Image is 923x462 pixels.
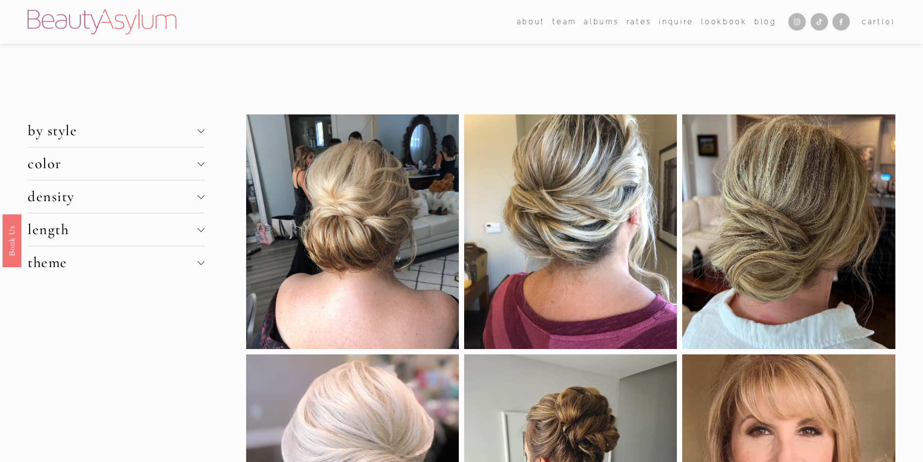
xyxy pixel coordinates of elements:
button: density [28,180,204,213]
img: Beauty Asylum | Bridal Hair &amp; Makeup Charlotte &amp; Atlanta [28,9,176,34]
a: folder dropdown [552,15,577,29]
a: Lookbook [701,15,747,29]
a: Book Us [2,214,21,267]
span: length [28,221,197,239]
a: folder dropdown [517,15,545,29]
a: Instagram [788,13,806,31]
span: color [28,155,197,173]
span: team [552,16,577,28]
button: theme [28,246,204,279]
button: by style [28,114,204,147]
span: 0 [885,17,892,26]
a: Rates [626,15,652,29]
a: TikTok [811,13,828,31]
a: Inquire [659,15,694,29]
span: about [517,16,545,28]
a: albums [584,15,619,29]
button: color [28,147,204,180]
a: 0 items in cart [862,16,895,28]
a: Facebook [832,13,850,31]
a: Blog [754,15,777,29]
span: theme [28,254,197,271]
span: ( ) [882,17,895,26]
button: length [28,213,204,246]
span: by style [28,122,197,140]
span: density [28,188,197,206]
